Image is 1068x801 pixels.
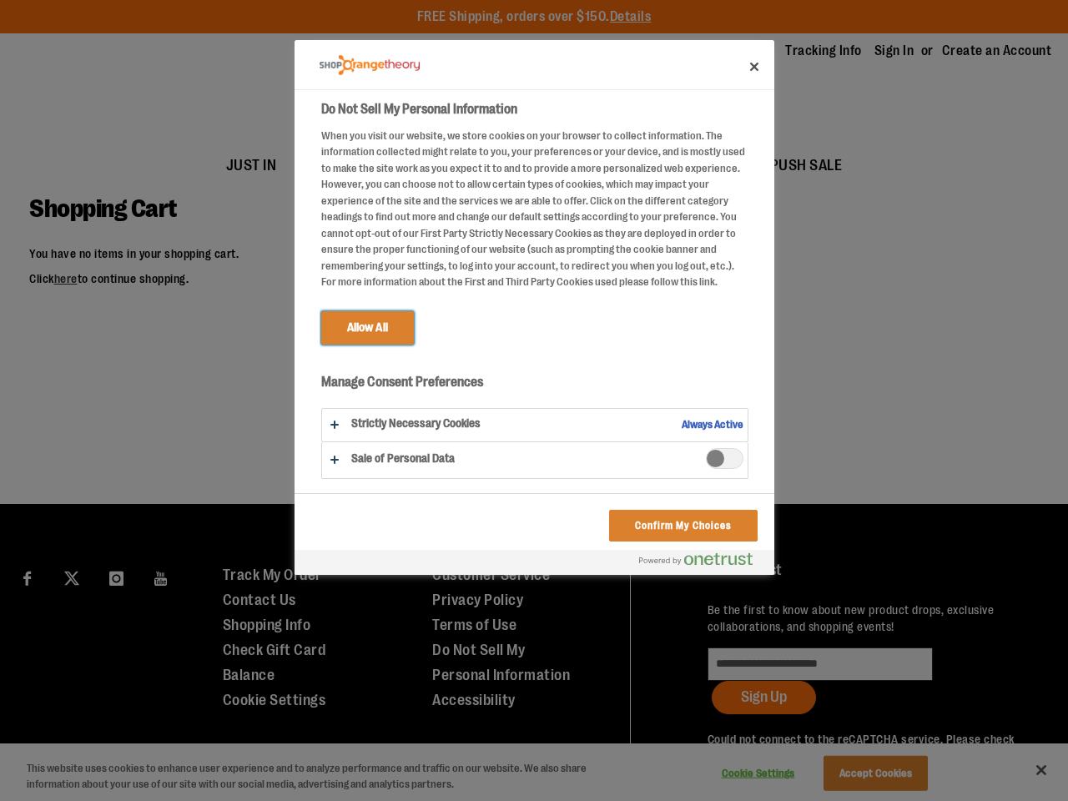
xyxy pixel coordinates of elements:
[321,99,748,119] h2: Do Not Sell My Personal Information
[321,311,414,345] button: Allow All
[295,40,774,575] div: Preference center
[736,48,773,85] button: Close
[320,55,420,76] img: Company Logo
[706,448,743,469] span: Sale of Personal Data
[321,128,748,290] div: When you visit our website, we store cookies on your browser to collect information. The informat...
[639,552,766,573] a: Powered by OneTrust Opens in a new Tab
[320,48,420,82] div: Company Logo
[609,510,757,542] button: Confirm My Choices
[295,40,774,575] div: Do Not Sell My Personal Information
[639,552,753,566] img: Powered by OneTrust Opens in a new Tab
[321,374,748,400] h3: Manage Consent Preferences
